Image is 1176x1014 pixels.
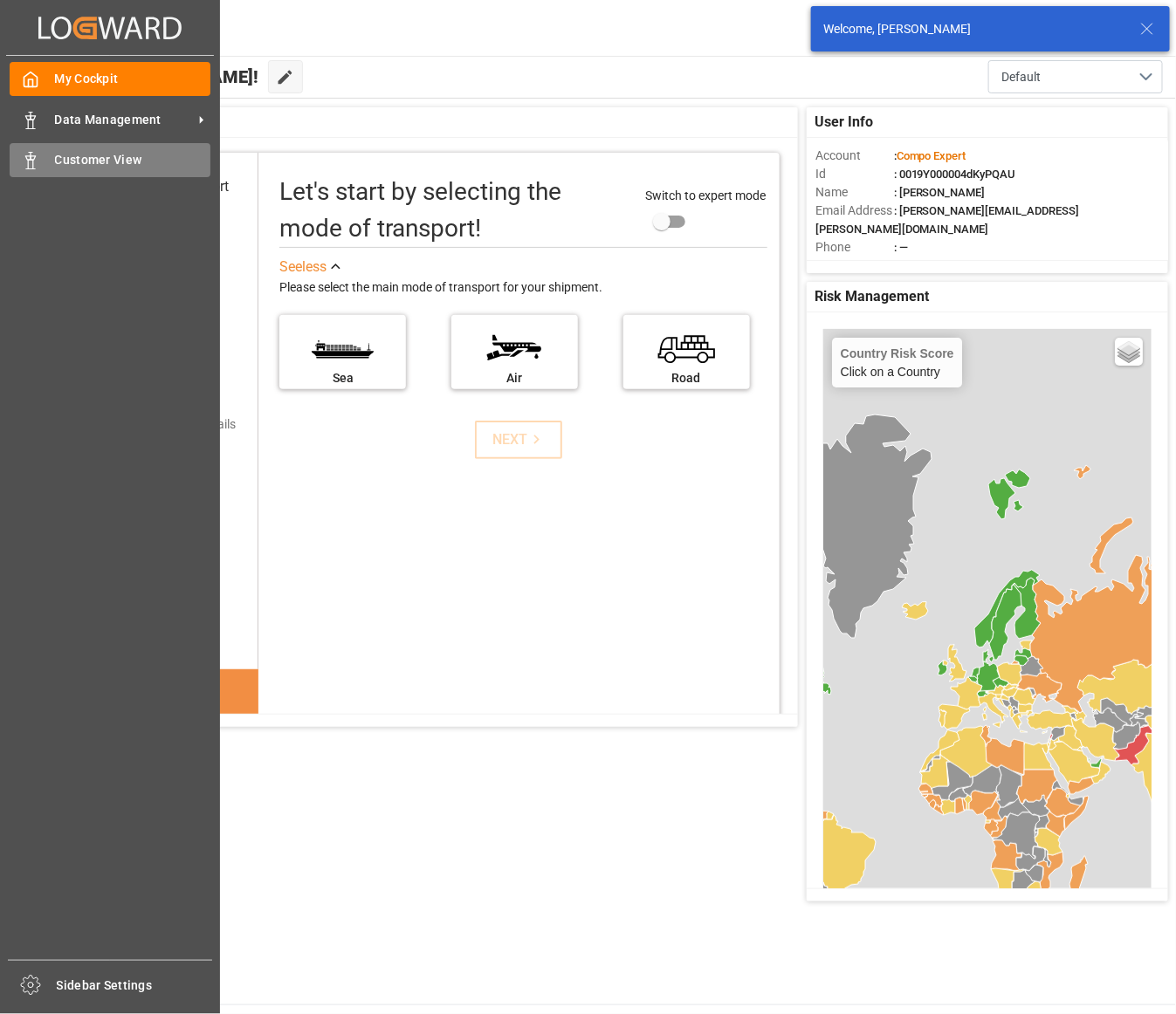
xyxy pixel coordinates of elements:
span: Phone [815,238,894,257]
span: Account [815,147,894,165]
div: Road [632,369,741,387]
span: : 0019Y000004dKyPQAU [894,168,1016,181]
span: Switch to expert mode [645,188,766,202]
span: : Shipper [894,259,938,272]
div: Sea [288,369,397,387]
span: Hello [PERSON_NAME]! [72,60,259,93]
span: Id [815,165,894,183]
h4: Country Risk Score [841,346,954,360]
span: : — [894,241,908,254]
a: Customer View [10,143,210,177]
span: Sidebar Settings [57,976,213,995]
span: : [PERSON_NAME] [894,186,986,199]
span: Data Management [55,111,193,129]
span: Email Address [815,202,894,220]
a: My Cockpit [10,62,210,96]
div: Welcome, [PERSON_NAME] [823,20,1124,38]
span: Customer View [55,151,211,169]
span: : [894,149,966,162]
span: Compo Expert [897,149,966,162]
button: open menu [988,60,1163,93]
a: Layers [1115,338,1143,366]
span: : [PERSON_NAME][EMAIL_ADDRESS][PERSON_NAME][DOMAIN_NAME] [815,204,1080,236]
div: Let's start by selecting the mode of transport! [279,174,628,247]
span: User Info [815,112,874,133]
div: Please select the main mode of transport for your shipment. [279,277,767,298]
span: Account Type [815,257,894,275]
button: NEXT [475,421,562,459]
span: Default [1001,68,1041,86]
span: My Cockpit [55,70,211,88]
div: See less [279,257,327,277]
div: NEXT [492,429,546,450]
div: Click on a Country [841,346,954,379]
div: Air [460,369,569,387]
span: Name [815,183,894,202]
span: Risk Management [815,286,930,307]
